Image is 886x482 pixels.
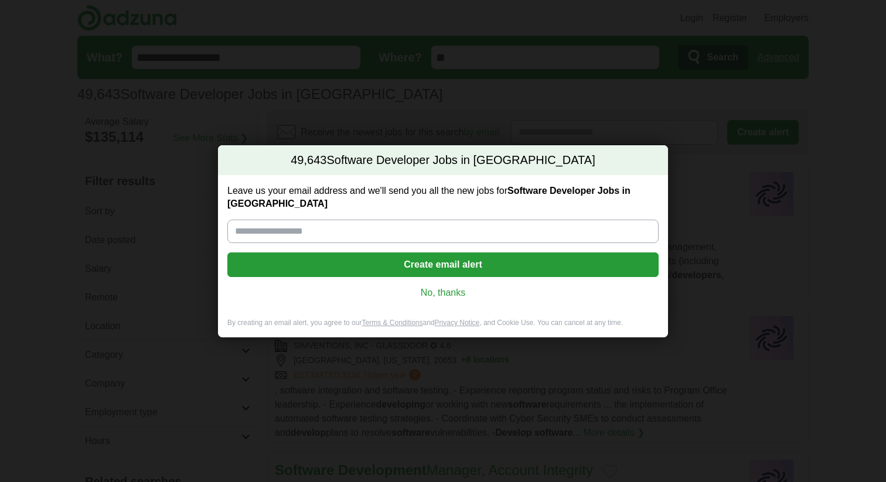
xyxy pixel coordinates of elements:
a: Privacy Notice [435,319,480,327]
h2: Software Developer Jobs in [GEOGRAPHIC_DATA] [218,145,668,176]
button: Create email alert [227,252,659,277]
a: Terms & Conditions [362,319,422,327]
span: 49,643 [291,152,326,169]
div: By creating an email alert, you agree to our and , and Cookie Use. You can cancel at any time. [218,318,668,337]
a: No, thanks [237,286,649,299]
label: Leave us your email address and we'll send you all the new jobs for [227,184,659,210]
